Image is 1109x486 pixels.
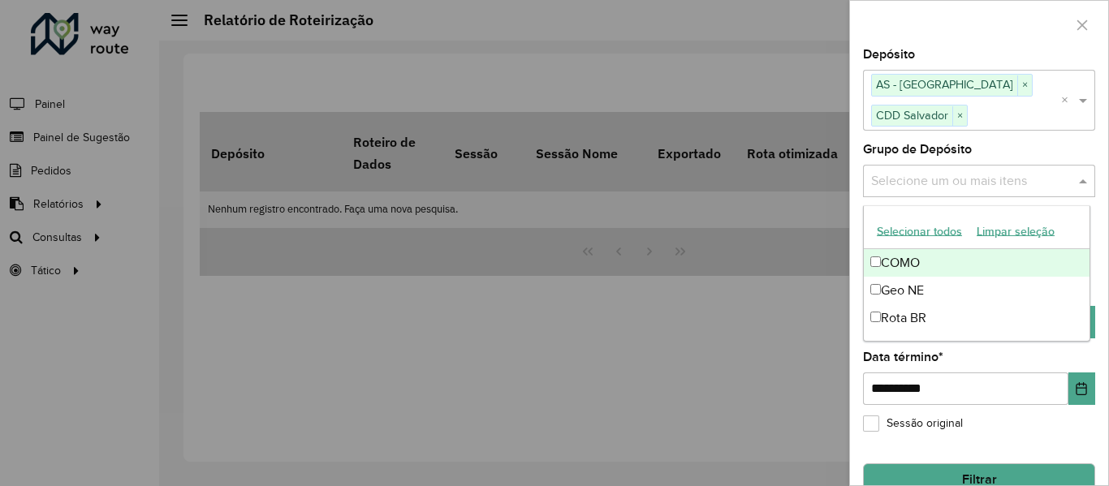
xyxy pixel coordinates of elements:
[863,350,939,363] font: Data término
[952,106,967,126] span: ×
[1061,91,1075,110] span: Clear all
[872,105,952,125] span: CDD Salvador
[969,218,1062,244] button: Limpar seleção
[977,225,1055,238] font: Limpar seleção
[962,472,997,486] font: Filtrar
[887,417,963,429] font: Sessão original
[863,142,972,156] font: Grupo de Depósito
[872,75,1017,94] span: AS - [GEOGRAPHIC_DATA]
[877,225,962,238] font: Selecionar todos
[881,256,920,269] font: COMO
[1068,372,1095,405] button: Escolha a data
[863,47,915,61] font: Depósito
[1017,75,1032,95] span: ×
[881,311,926,325] font: Rota BR
[881,283,924,297] font: Geo NE
[870,218,969,244] button: Selecionar todos
[863,205,1090,342] ng-dropdown-panel: Lista de opções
